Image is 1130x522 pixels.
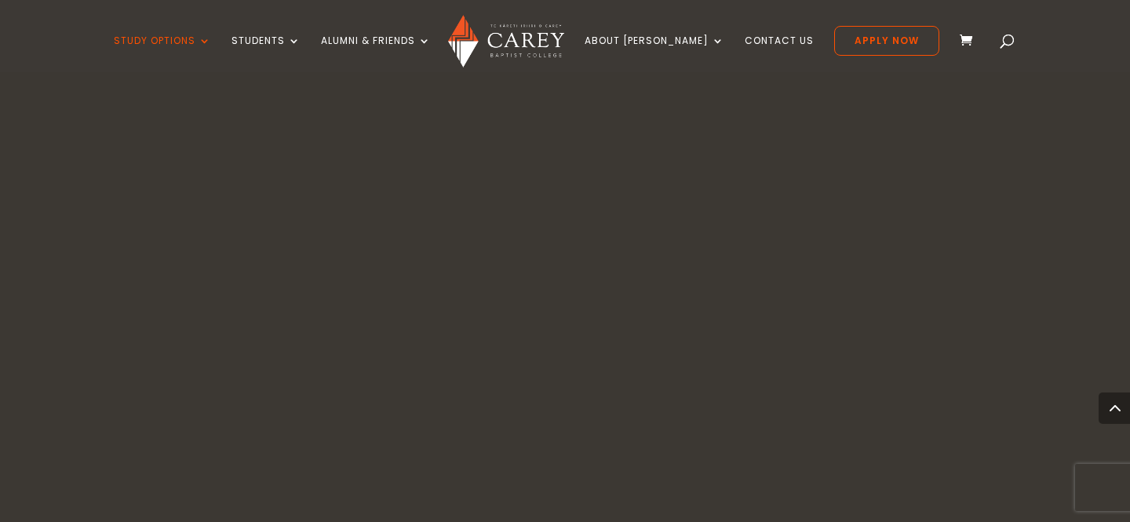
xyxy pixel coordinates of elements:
a: Apply Now [834,26,939,56]
a: Alumni & Friends [321,35,431,72]
a: About [PERSON_NAME] [585,35,724,72]
a: Students [231,35,301,72]
a: Contact Us [745,35,814,72]
img: Carey Baptist College [448,15,563,68]
a: Study Options [114,35,211,72]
